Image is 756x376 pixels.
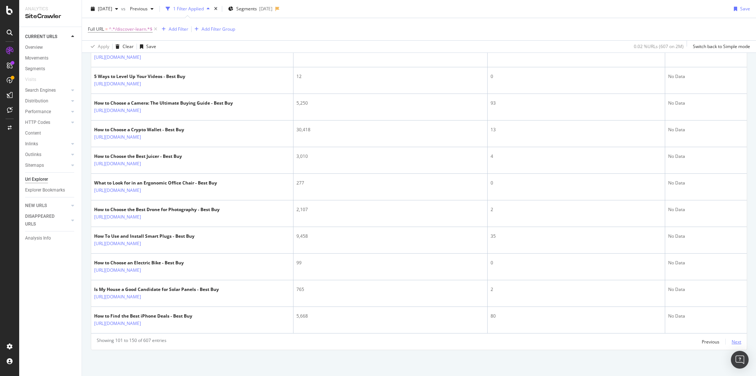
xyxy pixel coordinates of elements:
[94,206,220,213] div: How to Choose the Best Drone for Photography - Best Buy
[25,97,48,105] div: Distribution
[668,233,744,240] div: No Data
[25,176,48,183] div: Url Explorer
[98,43,109,50] div: Apply
[88,41,109,52] button: Apply
[97,337,166,346] div: Showing 101 to 150 of 607 entries
[25,140,69,148] a: Inlinks
[731,351,749,369] div: Open Intercom Messenger
[702,337,719,346] button: Previous
[732,337,741,346] button: Next
[25,186,76,194] a: Explorer Bookmarks
[94,107,141,114] a: [URL][DOMAIN_NAME]
[668,73,744,80] div: No Data
[25,44,43,51] div: Overview
[25,119,69,126] a: HTTP Codes
[192,25,235,34] button: Add Filter Group
[94,233,195,240] div: How To Use and Install Smart Plugs - Best Buy
[296,206,484,213] div: 2,107
[668,180,744,186] div: No Data
[296,73,484,80] div: 12
[25,76,36,84] div: Visits
[202,26,235,32] div: Add Filter Group
[25,234,76,242] a: Analysis Info
[296,180,484,186] div: 277
[668,313,744,319] div: No Data
[94,54,141,61] a: [URL][DOMAIN_NAME]
[98,6,112,12] span: 2025 Aug. 19th
[296,233,484,240] div: 9,458
[296,126,484,133] div: 30,418
[25,202,47,210] div: NEW URLS
[25,151,69,159] a: Outlinks
[25,76,44,84] a: Visits
[668,100,744,106] div: No Data
[296,100,484,106] div: 5,250
[25,213,62,228] div: DISAPPEARED URLS
[668,260,744,266] div: No Data
[225,3,275,15] button: Segments[DATE]
[94,126,184,133] div: How to Choose a Crypto Wallet - Best Buy
[25,108,69,116] a: Performance
[25,97,69,105] a: Distribution
[88,26,104,32] span: Full URL
[25,87,69,94] a: Search Engines
[25,108,51,116] div: Performance
[94,160,141,167] a: [URL][DOMAIN_NAME]
[25,151,41,159] div: Outlinks
[702,339,719,345] div: Previous
[690,41,750,52] button: Switch back to Simple mode
[491,153,662,160] div: 4
[491,286,662,293] div: 2
[169,26,188,32] div: Add Filter
[94,313,192,319] div: How to Find the Best iPhone Deals - Best Buy
[94,133,141,141] a: [URL][DOMAIN_NAME]
[146,43,156,50] div: Save
[127,6,148,12] span: Previous
[163,3,213,15] button: 1 Filter Applied
[634,43,684,50] div: 0.02 % URLs ( 607 on 2M )
[491,260,662,266] div: 0
[25,6,76,12] div: Analytics
[94,267,141,274] a: [URL][DOMAIN_NAME]
[693,43,750,50] div: Switch back to Simple mode
[668,126,744,133] div: No Data
[25,65,76,73] a: Segments
[127,3,157,15] button: Previous
[25,234,51,242] div: Analysis Info
[732,339,741,345] div: Next
[94,240,141,247] a: [URL][DOMAIN_NAME]
[668,286,744,293] div: No Data
[94,260,184,266] div: How to Choose an Electric Bike - Best Buy
[94,180,217,186] div: What to Look for in an Ergonomic Office Chair - Best Buy
[94,187,141,194] a: [URL][DOMAIN_NAME]
[159,25,188,34] button: Add Filter
[121,6,127,12] span: vs
[296,153,484,160] div: 3,010
[25,140,38,148] div: Inlinks
[25,54,76,62] a: Movements
[25,44,76,51] a: Overview
[296,313,484,319] div: 5,668
[25,65,45,73] div: Segments
[25,33,57,41] div: CURRENT URLS
[25,162,44,169] div: Sitemaps
[491,126,662,133] div: 13
[213,5,219,13] div: times
[94,100,233,106] div: How to Choose a Camera: The Ultimate Buying Guide - Best Buy
[740,6,750,12] div: Save
[94,293,141,301] a: [URL][DOMAIN_NAME]
[94,153,182,160] div: How to Choose the Best Juicer - Best Buy
[25,162,69,169] a: Sitemaps
[25,54,48,62] div: Movements
[94,73,185,80] div: 5 Ways to Level Up Your Videos - Best Buy
[25,186,65,194] div: Explorer Bookmarks
[668,206,744,213] div: No Data
[491,313,662,319] div: 80
[105,26,108,32] span: =
[25,213,69,228] a: DISAPPEARED URLS
[491,233,662,240] div: 35
[668,153,744,160] div: No Data
[25,119,50,126] div: HTTP Codes
[25,176,76,183] a: Url Explorer
[109,24,152,34] span: ^.*/discover-learn.*$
